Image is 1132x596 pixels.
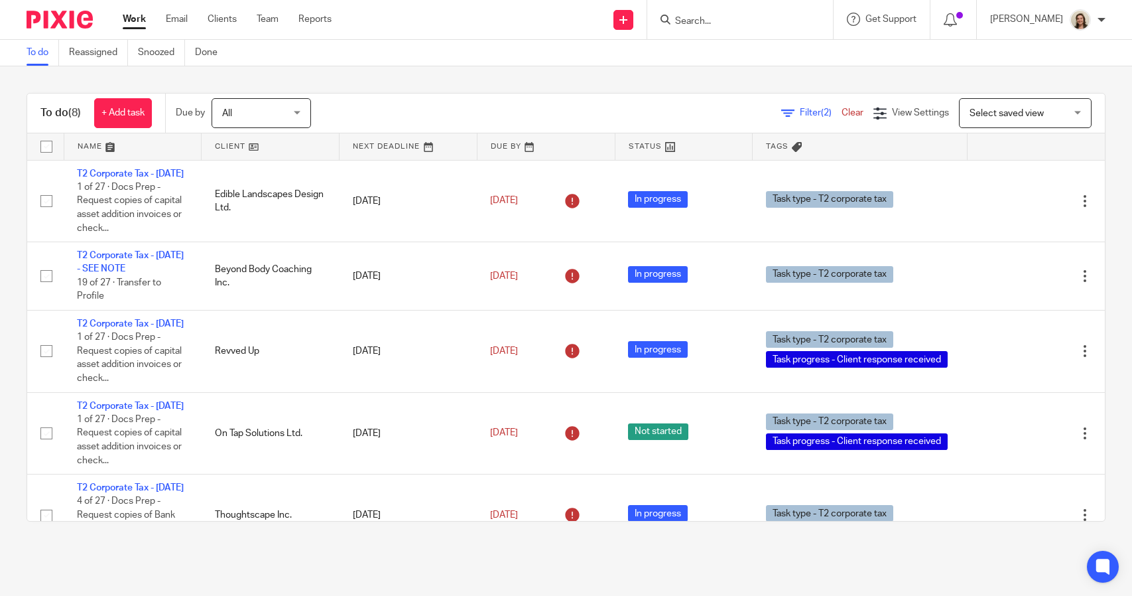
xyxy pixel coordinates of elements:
span: Task type - T2 corporate tax [766,413,893,430]
span: 19 of 27 · Transfer to Profile [77,278,161,301]
img: Pixie [27,11,93,29]
td: [DATE] [340,160,477,242]
span: 1 of 27 · Docs Prep - Request copies of capital asset addition invoices or check... [77,183,182,233]
span: Task type - T2 corporate tax [766,191,893,208]
h1: To do [40,106,81,120]
span: Get Support [865,15,916,24]
a: T2 Corporate Tax - [DATE] [77,169,184,179]
a: T2 Corporate Tax - [DATE] [77,402,184,411]
a: + Add task [94,98,152,128]
span: View Settings [892,108,949,117]
a: Email [166,13,188,26]
a: Work [123,13,146,26]
span: Task type - T2 corporate tax [766,331,893,348]
td: Thoughtscape Inc. [202,475,340,557]
span: Not started [628,423,688,440]
a: T2 Corporate Tax - [DATE] [77,483,184,492]
span: [DATE] [490,429,518,438]
span: 1 of 27 · Docs Prep - Request copies of capital asset addition invoices or check... [77,333,182,383]
span: (2) [821,108,832,117]
span: In progress [628,505,688,522]
span: In progress [628,266,688,283]
span: [DATE] [490,196,518,206]
span: In progress [628,341,688,358]
span: Tags [766,143,788,150]
a: Team [257,13,279,26]
span: 1 of 27 · Docs Prep - Request copies of capital asset addition invoices or check... [77,415,182,465]
a: Done [195,40,227,66]
td: On Tap Solutions Ltd. [202,392,340,475]
span: Filter [800,108,842,117]
a: T2 Corporate Tax - [DATE] [77,319,184,329]
a: To do [27,40,59,66]
a: Reports [298,13,332,26]
span: [DATE] [490,346,518,356]
span: Task type - T2 corporate tax [766,505,893,522]
span: All [222,109,232,118]
td: Beyond Body Coaching Inc. [202,242,340,311]
span: Task type - T2 corporate tax [766,266,893,283]
span: (8) [68,108,81,118]
span: 4 of 27 · Docs Prep - Request copies of Bank and CC statements or check that we... [77,497,175,548]
span: [DATE] [490,271,518,281]
td: [DATE] [340,310,477,392]
span: In progress [628,191,688,208]
img: Morgan.JPG [1070,9,1091,31]
td: Revved Up [202,310,340,392]
td: [DATE] [340,242,477,311]
a: T2 Corporate Tax - [DATE] - SEE NOTE [77,251,184,273]
p: Due by [176,106,205,119]
span: Task progress - Client response received [766,351,948,368]
td: Edible Landscapes Design Ltd. [202,160,340,242]
a: Reassigned [69,40,128,66]
p: [PERSON_NAME] [990,13,1063,26]
span: [DATE] [490,510,518,520]
td: [DATE] [340,475,477,557]
a: Snoozed [138,40,185,66]
a: Clients [208,13,237,26]
td: [DATE] [340,392,477,475]
span: Task progress - Client response received [766,433,948,450]
a: Clear [842,108,863,117]
input: Search [674,16,793,28]
span: Select saved view [970,109,1044,118]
